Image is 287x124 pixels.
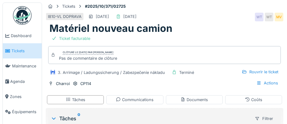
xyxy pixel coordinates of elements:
[59,36,90,41] div: Ticket facturable
[265,13,273,21] div: WT
[3,58,42,74] a: Maintenance
[48,14,82,19] div: I810-VL DOPRAVA
[239,68,281,76] div: Rouvrir le ticket
[180,97,208,103] div: Documents
[59,55,117,61] div: Pas de commentaire de clôture
[275,13,283,21] div: MV
[3,43,42,58] a: Tickets
[3,104,42,119] a: Équipements
[78,115,80,122] sup: 0
[10,94,39,100] span: Zones
[12,109,39,115] span: Équipements
[123,14,137,19] div: [DATE]
[51,115,250,122] div: Tâches
[12,63,39,69] span: Maintenance
[63,50,113,55] div: Clôturé le [DATE] par [PERSON_NAME]
[10,79,39,84] span: Agenda
[62,3,75,9] div: Tickets
[96,14,109,19] div: [DATE]
[179,70,194,75] div: Terminé
[13,6,32,25] img: Badge_color-CXgf-gQk.svg
[3,28,42,43] a: Dashboard
[252,114,276,123] div: Filtrer
[82,3,128,9] strong: #2025/10/371/02725
[58,70,165,75] div: 3. Arrimage / Ladungssicherung / Zabezpečenie nákladu
[56,81,70,87] div: Charroi
[66,97,85,103] div: Tâches
[11,33,39,39] span: Dashboard
[254,79,281,88] div: Actions
[11,48,39,54] span: Tickets
[116,97,154,103] div: Communications
[245,97,262,103] div: Coûts
[3,89,42,104] a: Zones
[80,81,91,87] div: CP114
[255,13,264,21] div: WT
[49,23,172,34] h1: Matériel nouveau camion
[3,74,42,89] a: Agenda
